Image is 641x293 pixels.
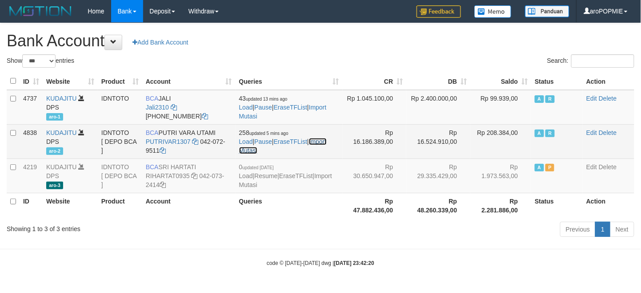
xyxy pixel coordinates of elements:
[586,129,597,136] a: Edit
[142,90,236,125] td: JALI [PHONE_NUMBER]
[571,54,634,68] input: Search:
[46,95,76,102] a: KUDAJITU
[535,95,544,103] span: Active
[239,129,288,136] span: 258
[146,129,159,136] span: BCA
[279,172,312,179] a: EraseTFList
[599,95,617,102] a: Delete
[46,129,76,136] a: KUDAJITU
[46,163,76,171] a: KUDAJITU
[239,172,332,188] a: Import Mutasi
[98,124,142,159] td: IDNTOTO [ DEPO BCA ]
[242,165,273,170] span: updated [DATE]
[239,104,327,120] a: Import Mutasi
[586,95,597,102] a: Edit
[470,90,531,125] td: Rp 99.939,00
[406,73,470,90] th: DB: activate to sort column ascending
[146,138,191,145] a: PUTRIVAR1307
[470,124,531,159] td: Rp 208.384,00
[274,138,307,145] a: EraseTFList
[599,129,617,136] a: Delete
[246,97,287,102] span: updated 13 mins ago
[98,193,142,218] th: Product
[20,90,43,125] td: 4737
[249,131,288,136] span: updated 5 mins ago
[43,193,98,218] th: Website
[545,130,554,137] span: Running
[560,222,596,237] a: Previous
[160,181,166,188] a: Copy 0420732414 to clipboard
[254,172,277,179] a: Resume
[46,182,63,189] span: aro-3
[46,113,63,121] span: aro-1
[7,32,634,50] h1: Bank Account
[239,172,253,179] a: Load
[43,73,98,90] th: Website: activate to sort column ascending
[599,163,617,171] a: Delete
[343,124,407,159] td: Rp 16.186.389,00
[545,95,554,103] span: Running
[239,95,288,102] span: 43
[343,73,407,90] th: CR: activate to sort column ascending
[98,159,142,193] td: IDNTOTO [ DEPO BCA ]
[43,90,98,125] td: DPS
[146,163,159,171] span: BCA
[595,222,610,237] a: 1
[470,193,531,218] th: Rp 2.281.886,00
[22,54,56,68] select: Showentries
[470,159,531,193] td: Rp 1.973.563,00
[98,73,142,90] th: Product: activate to sort column ascending
[583,73,634,90] th: Action
[98,90,142,125] td: IDNTOTO
[239,95,327,120] span: | | |
[142,193,236,218] th: Account
[525,5,569,17] img: panduan.png
[239,138,327,154] a: Import Mutasi
[334,260,374,266] strong: [DATE] 23:42:20
[239,129,327,154] span: | | |
[583,193,634,218] th: Action
[127,35,194,50] a: Add Bank Account
[160,147,166,154] a: Copy 0420729511 to clipboard
[171,104,177,111] a: Copy Jali2310 to clipboard
[142,73,236,90] th: Account: activate to sort column ascending
[470,73,531,90] th: Saldo: activate to sort column ascending
[586,163,597,171] a: Edit
[274,104,307,111] a: EraseTFList
[254,104,272,111] a: Pause
[343,90,407,125] td: Rp 1.045.100,00
[43,159,98,193] td: DPS
[202,113,208,120] a: Copy 6127014941 to clipboard
[7,221,260,233] div: Showing 1 to 3 of 3 entries
[239,163,332,188] span: | | |
[192,172,198,179] a: Copy RIHARTAT0935 to clipboard
[535,164,544,171] span: Active
[43,124,98,159] td: DPS
[236,73,343,90] th: Queries: activate to sort column ascending
[239,163,274,171] span: 0
[7,4,74,18] img: MOTION_logo.png
[474,5,512,18] img: Button%20Memo.svg
[417,5,461,18] img: Feedback.jpg
[254,138,272,145] a: Pause
[343,193,407,218] th: Rp 47.882.436,00
[20,193,43,218] th: ID
[20,159,43,193] td: 4219
[46,147,63,155] span: aro-2
[406,159,470,193] td: Rp 29.335.429,00
[531,193,583,218] th: Status
[146,172,190,179] a: RIHARTAT0935
[406,90,470,125] td: Rp 2.400.000,00
[7,54,74,68] label: Show entries
[146,95,159,102] span: BCA
[343,159,407,193] td: Rp 30.650.947,00
[236,193,343,218] th: Queries
[142,124,236,159] td: PUTRI VARA UTAMI 042-072-9511
[406,124,470,159] td: Rp 16.524.910,00
[239,104,253,111] a: Load
[531,73,583,90] th: Status
[20,73,43,90] th: ID: activate to sort column ascending
[20,124,43,159] td: 4838
[547,54,634,68] label: Search:
[142,159,236,193] td: SRI HARTATI 042-073-2414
